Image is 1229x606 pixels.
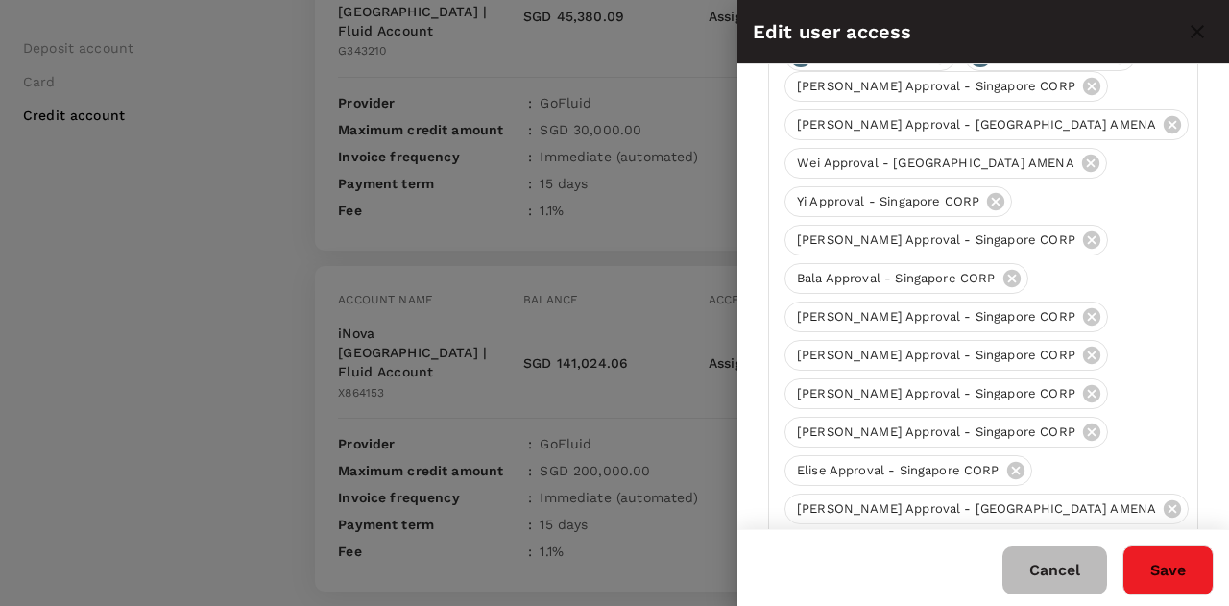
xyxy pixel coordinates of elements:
[784,109,1189,140] div: [PERSON_NAME] Approval - [GEOGRAPHIC_DATA] AMENA
[784,263,1028,294] div: Bala Approval - Singapore CORP
[785,193,991,211] span: Yi Approval - Singapore CORP
[785,270,1007,288] span: Bala Approval - Singapore CORP
[1122,545,1214,595] button: Save
[784,340,1108,371] div: [PERSON_NAME] Approval - Singapore CORP
[785,116,1168,134] span: [PERSON_NAME] Approval - [GEOGRAPHIC_DATA] AMENA
[1002,546,1107,594] button: Cancel
[785,308,1087,327] span: [PERSON_NAME] Approval - Singapore CORP
[785,347,1087,365] span: [PERSON_NAME] Approval - Singapore CORP
[785,462,1011,480] span: Elise Approval - Singapore CORP
[785,155,1086,173] span: Wei Approval - [GEOGRAPHIC_DATA] AMENA
[784,455,1032,486] div: Elise Approval - Singapore CORP
[784,71,1108,102] div: [PERSON_NAME] Approval - Singapore CORP
[785,231,1087,250] span: [PERSON_NAME] Approval - Singapore CORP
[753,16,1181,47] div: Edit user access
[785,424,1087,442] span: [PERSON_NAME] Approval - Singapore CORP
[785,385,1087,403] span: [PERSON_NAME] Approval - Singapore CORP
[784,225,1108,255] div: [PERSON_NAME] Approval - Singapore CORP
[785,500,1168,519] span: [PERSON_NAME] Approval - [GEOGRAPHIC_DATA] AMENA
[784,417,1108,448] div: [PERSON_NAME] Approval - Singapore CORP
[784,378,1108,409] div: [PERSON_NAME] Approval - Singapore CORP
[784,494,1189,524] div: [PERSON_NAME] Approval - [GEOGRAPHIC_DATA] AMENA
[785,78,1087,96] span: [PERSON_NAME] Approval - Singapore CORP
[784,302,1108,332] div: [PERSON_NAME] Approval - Singapore CORP
[784,148,1107,179] div: Wei Approval - [GEOGRAPHIC_DATA] AMENA
[1181,15,1214,48] button: close
[784,186,1012,217] div: Yi Approval - Singapore CORP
